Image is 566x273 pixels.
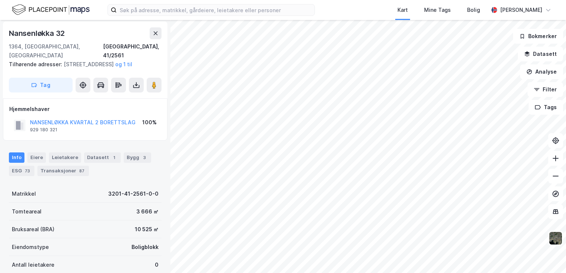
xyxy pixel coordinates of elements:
[9,78,73,92] button: Tag
[12,3,90,16] img: logo.f888ab2527a4732fd821a326f86c7f29.svg
[529,237,566,273] div: Kontrollprogram for chat
[37,166,89,176] div: Transaksjoner
[424,6,451,14] div: Mine Tags
[529,100,563,115] button: Tags
[12,207,41,216] div: Tomteareal
[23,167,31,175] div: 73
[467,6,480,14] div: Bolig
[108,189,159,198] div: 3201-41-2561-0-0
[9,60,156,69] div: [STREET_ADDRESS]
[549,231,563,245] img: 9k=
[513,29,563,44] button: Bokmerker
[12,225,54,234] div: Bruksareal (BRA)
[84,152,121,163] div: Datasett
[142,118,157,127] div: 100%
[117,4,314,16] input: Søk på adresse, matrikkel, gårdeiere, leietakere eller personer
[136,207,159,216] div: 3 666 ㎡
[9,105,161,114] div: Hjemmelshaver
[110,154,118,161] div: 1
[9,42,103,60] div: 1364, [GEOGRAPHIC_DATA], [GEOGRAPHIC_DATA]
[135,225,159,234] div: 10 525 ㎡
[500,6,542,14] div: [PERSON_NAME]
[131,243,159,252] div: Boligblokk
[49,152,81,163] div: Leietakere
[527,82,563,97] button: Filter
[155,260,159,269] div: 0
[9,152,24,163] div: Info
[529,237,566,273] iframe: Chat Widget
[518,47,563,61] button: Datasett
[12,260,54,269] div: Antall leietakere
[520,64,563,79] button: Analyse
[78,167,86,175] div: 87
[9,61,64,67] span: Tilhørende adresser:
[30,127,57,133] div: 929 180 321
[9,27,66,39] div: Nansenløkka 32
[12,243,49,252] div: Eiendomstype
[124,152,151,163] div: Bygg
[27,152,46,163] div: Eiere
[397,6,408,14] div: Kart
[103,42,162,60] div: [GEOGRAPHIC_DATA], 41/2561
[12,189,36,198] div: Matrikkel
[141,154,148,161] div: 3
[9,166,34,176] div: ESG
